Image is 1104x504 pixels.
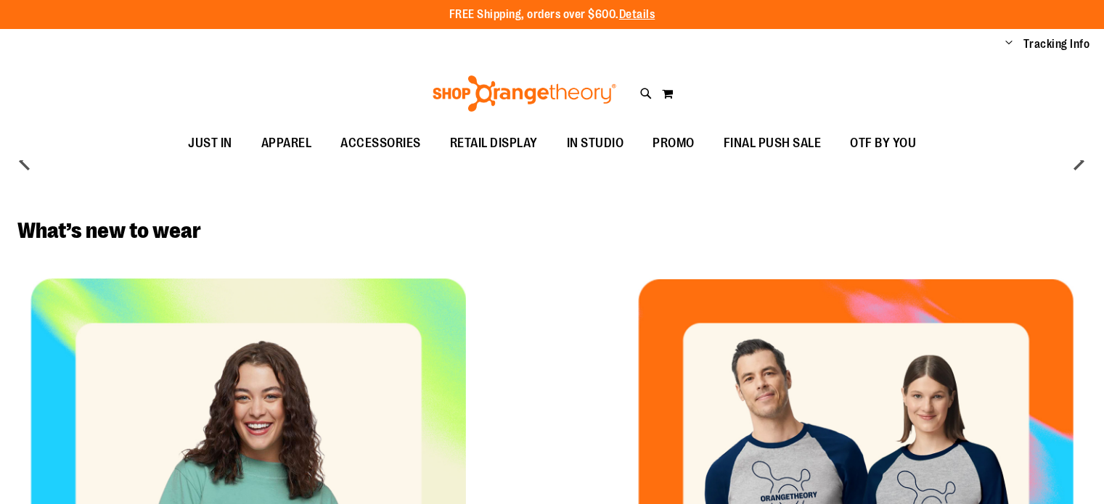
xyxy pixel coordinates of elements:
[1064,146,1093,175] button: next
[653,127,695,160] span: PROMO
[261,127,312,160] span: APPAREL
[188,127,232,160] span: JUST IN
[17,219,1087,242] h2: What’s new to wear
[619,8,655,21] a: Details
[450,127,538,160] span: RETAIL DISPLAY
[449,7,655,23] p: FREE Shipping, orders over $600.
[340,127,421,160] span: ACCESSORIES
[1023,36,1090,52] a: Tracking Info
[430,75,618,112] img: Shop Orangetheory
[850,127,916,160] span: OTF BY YOU
[567,127,624,160] span: IN STUDIO
[724,127,822,160] span: FINAL PUSH SALE
[11,146,40,175] button: prev
[1005,37,1013,51] button: Account menu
